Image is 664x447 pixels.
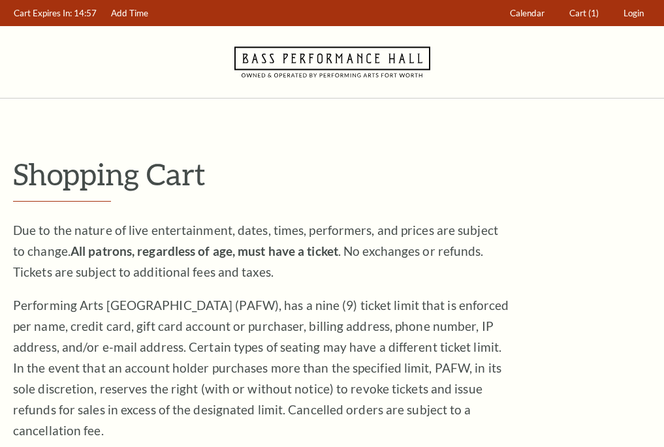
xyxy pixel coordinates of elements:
[13,223,498,279] span: Due to the nature of live entertainment, dates, times, performers, and prices are subject to chan...
[618,1,650,26] a: Login
[105,1,155,26] a: Add Time
[13,157,651,191] p: Shopping Cart
[71,243,338,258] strong: All patrons, regardless of age, must have a ticket
[563,1,605,26] a: Cart (1)
[588,8,599,18] span: (1)
[74,8,97,18] span: 14:57
[504,1,551,26] a: Calendar
[14,8,72,18] span: Cart Expires In:
[510,8,545,18] span: Calendar
[13,295,509,441] p: Performing Arts [GEOGRAPHIC_DATA] (PAFW), has a nine (9) ticket limit that is enforced per name, ...
[569,8,586,18] span: Cart
[624,8,644,18] span: Login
